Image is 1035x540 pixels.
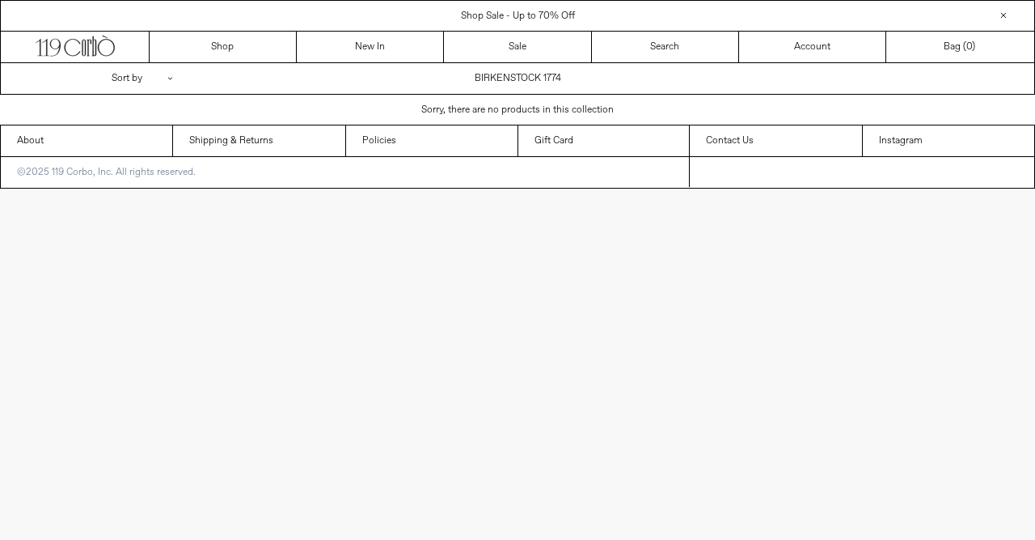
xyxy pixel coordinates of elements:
a: Contact Us [690,125,861,156]
p: ©2025 119 Corbo, Inc. All rights reserved. [1,157,212,188]
a: Sale [444,32,591,62]
a: Bag () [886,32,1033,62]
a: Policies [346,125,517,156]
a: Instagram [863,125,1034,156]
a: Gift Card [518,125,690,156]
a: Shop Sale - Up to 70% Off [461,10,575,23]
a: Shipping & Returns [173,125,344,156]
a: About [1,125,172,156]
a: New In [297,32,444,62]
span: 0 [966,40,972,53]
a: Shop [150,32,297,62]
a: Account [739,32,886,62]
a: Search [592,32,739,62]
div: Sort by [17,63,163,94]
span: ) [966,40,975,54]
